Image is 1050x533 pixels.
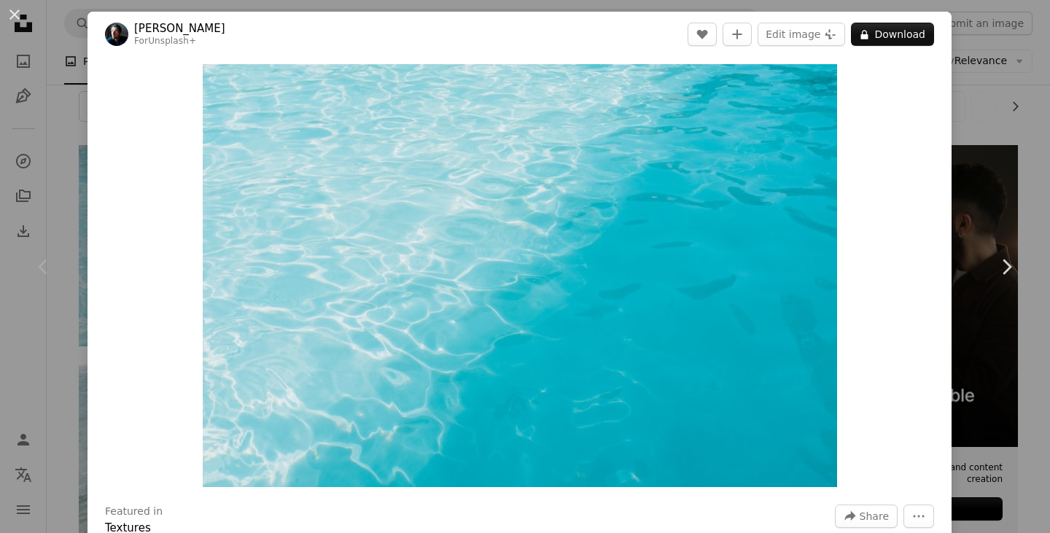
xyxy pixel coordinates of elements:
[851,23,934,46] button: Download
[105,23,128,46] img: Go to Wesley Tingey's profile
[903,505,934,528] button: More Actions
[148,36,196,46] a: Unsplash+
[134,21,225,36] a: [PERSON_NAME]
[134,36,225,47] div: For
[203,64,837,487] button: Zoom in on this image
[835,505,898,528] button: Share this image
[723,23,752,46] button: Add to Collection
[758,23,845,46] button: Edit image
[105,505,163,519] h3: Featured in
[962,197,1050,337] a: Next
[203,64,837,487] img: a blue pool with clear water and a boat in the background
[688,23,717,46] button: Like
[860,505,889,527] span: Share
